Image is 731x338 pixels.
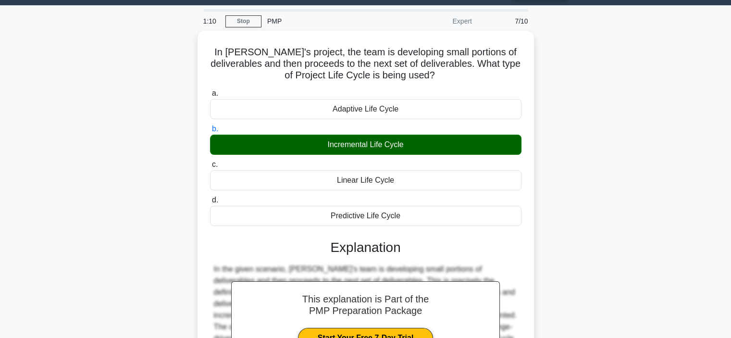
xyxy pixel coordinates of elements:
div: 1:10 [198,12,225,31]
div: Predictive Life Cycle [210,206,521,226]
span: c. [212,160,218,168]
div: Incremental Life Cycle [210,135,521,155]
h5: In [PERSON_NAME]'s project, the team is developing small portions of deliverables and then procee... [209,46,522,82]
h3: Explanation [216,239,516,256]
span: d. [212,196,218,204]
span: b. [212,125,218,133]
div: Expert [394,12,478,31]
div: Adaptive Life Cycle [210,99,521,119]
div: PMP [261,12,394,31]
div: 7/10 [478,12,534,31]
span: a. [212,89,218,97]
div: Linear Life Cycle [210,170,521,190]
a: Stop [225,15,261,27]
